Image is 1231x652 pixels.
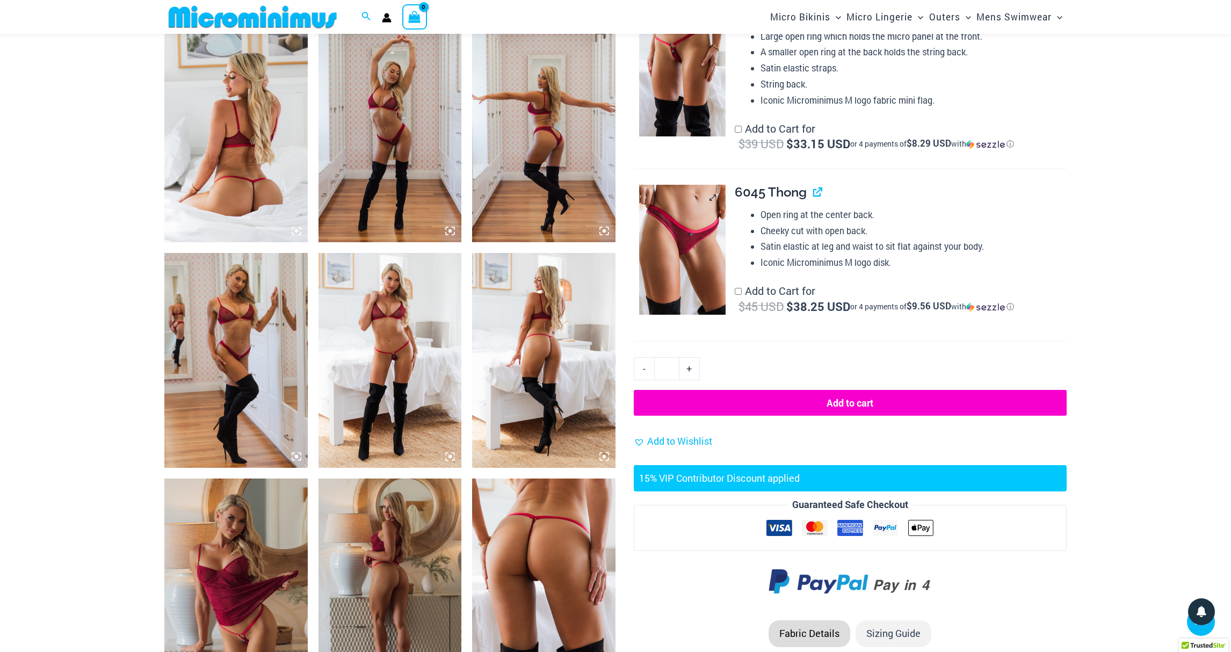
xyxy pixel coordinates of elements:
[761,238,1067,255] li: Satin elastic at leg and waist to sit flat against your body.
[786,299,793,314] span: $
[761,60,1067,76] li: Satin elastic straps.
[639,6,726,136] img: Guilty Pleasures Red 689 Micro
[926,3,974,31] a: OutersMenu ToggleMenu Toggle
[647,434,712,447] span: Add to Wishlist
[850,301,1014,312] div: or 4 payments of with
[761,44,1067,60] li: A smaller open ring at the back holds the string back.
[850,139,1014,149] div: or 4 payments of$8.29 USDwithSezzle Click to learn more about Sezzle
[735,126,742,133] input: Add to Cart for$39 USD$33.15 USDor 4 payments of$8.29 USDwithSezzle Click to learn more about Sezzle
[164,253,308,468] img: Guilty Pleasures Red 1045 Bra 6045 Thong
[761,255,1067,271] li: Iconic Microminimus M logo disk.
[164,5,341,29] img: MM SHOP LOGO FLAT
[654,357,679,380] input: Product quantity
[402,4,427,29] a: View Shopping Cart, empty
[766,2,1067,32] nav: Site Navigation
[846,3,913,31] span: Micro Lingerie
[856,620,931,647] li: Sizing Guide
[735,184,807,200] span: 6045 Thong
[738,136,745,151] span: $
[767,3,844,31] a: Micro BikinisMenu ToggleMenu Toggle
[761,28,1067,45] li: Large open ring which holds the micro panel at the front.
[472,27,615,242] img: Guilty Pleasures Red 1045 Bra 6045 Thong
[164,27,308,242] img: Guilty Pleasures Red 1045 Bra 689 Micro
[679,357,700,380] a: +
[907,300,951,312] span: $9.56 USD
[382,13,392,23] a: Account icon link
[738,136,784,151] span: 39 USD
[761,223,1067,239] li: Cheeky cut with open back.
[786,136,793,151] span: $
[761,76,1067,92] li: String back.
[966,302,1005,312] img: Sezzle
[634,390,1067,416] button: Add to cart
[830,3,841,31] span: Menu Toggle
[844,3,926,31] a: Micro LingerieMenu ToggleMenu Toggle
[1052,3,1062,31] span: Menu Toggle
[960,3,971,31] span: Menu Toggle
[639,470,1061,487] div: 15% VIP Contributor Discount applied
[976,3,1052,31] span: Mens Swimwear
[634,357,654,380] a: -
[318,27,462,242] img: Guilty Pleasures Red 1045 Bra 6045 Thong
[634,433,712,450] a: Add to Wishlist
[735,288,742,295] input: Add to Cart for$45 USD$38.25 USDor 4 payments of$9.56 USDwithSezzle Click to learn more about Sezzle
[639,185,726,315] img: Guilty Pleasures Red 6045 Thong
[850,139,1014,149] div: or 4 payments of with
[788,497,913,513] legend: Guaranteed Safe Checkout
[735,284,1014,314] label: Add to Cart for
[738,299,784,314] span: 45 USD
[761,207,1067,223] li: Open ring at the center back.
[913,3,923,31] span: Menu Toggle
[850,301,1014,312] div: or 4 payments of$9.56 USDwithSezzle Click to learn more about Sezzle
[472,253,615,468] img: Guilty Pleasures Red 1045 Bra 689 Micro
[361,10,371,24] a: Search icon link
[966,140,1005,149] img: Sezzle
[907,137,951,149] span: $8.29 USD
[318,253,462,468] img: Guilty Pleasures Red 1045 Bra 689 Micro
[786,299,850,314] span: 38.25 USD
[738,299,745,314] span: $
[786,136,850,151] span: 33.15 USD
[735,121,1014,151] label: Add to Cart for
[770,3,830,31] span: Micro Bikinis
[974,3,1065,31] a: Mens SwimwearMenu ToggleMenu Toggle
[929,3,960,31] span: Outers
[761,92,1067,108] li: Iconic Microminimus M logo fabric mini flag.
[769,620,850,647] li: Fabric Details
